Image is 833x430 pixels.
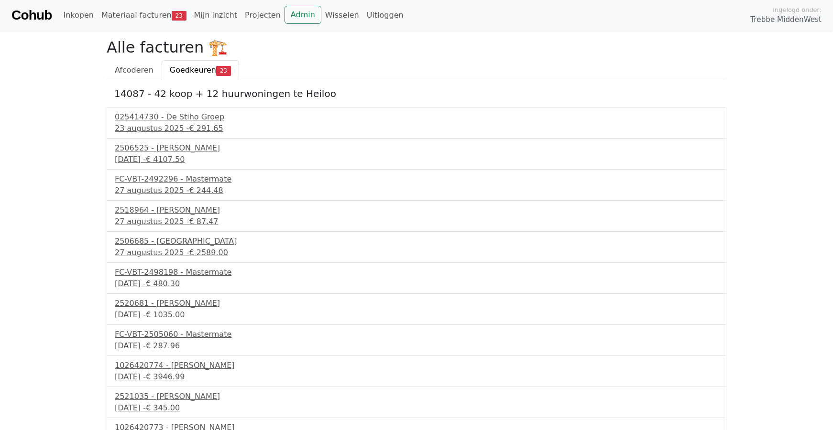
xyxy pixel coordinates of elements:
[115,123,718,134] div: 23 augustus 2025 -
[107,38,726,56] h2: Alle facturen 🏗️
[115,267,718,278] div: FC-VBT-2498198 - Mastermate
[107,60,162,80] a: Afcoderen
[115,309,718,321] div: [DATE] -
[115,340,718,352] div: [DATE] -
[115,298,718,321] a: 2520681 - [PERSON_NAME][DATE] -€ 1035.00
[115,298,718,309] div: 2520681 - [PERSON_NAME]
[773,5,822,14] span: Ingelogd onder:
[98,6,190,25] a: Materiaal facturen23
[146,310,185,319] span: € 1035.00
[115,360,718,383] a: 1026420774 - [PERSON_NAME][DATE] -€ 3946.99
[146,155,185,164] span: € 4107.50
[115,360,718,371] div: 1026420774 - [PERSON_NAME]
[115,173,718,185] div: FC-VBT-2492296 - Mastermate
[172,11,186,21] span: 23
[115,154,718,165] div: [DATE] -
[363,6,407,25] a: Uitloggen
[115,402,718,414] div: [DATE] -
[115,247,718,258] div: 27 augustus 2025 -
[115,329,718,340] div: FC-VBT-2505060 - Mastermate
[115,278,718,290] div: [DATE] -
[115,391,718,402] div: 2521035 - [PERSON_NAME]
[216,66,231,75] span: 23
[189,124,223,133] span: € 291.65
[189,186,223,195] span: € 244.48
[114,88,719,99] h5: 14087 - 42 koop + 12 huurwoningen te Heiloo
[11,4,52,27] a: Cohub
[115,267,718,290] a: FC-VBT-2498198 - Mastermate[DATE] -€ 480.30
[115,111,718,134] a: 025414730 - De Stiho Groep23 augustus 2025 -€ 291.65
[146,341,180,350] span: € 287.96
[146,403,180,412] span: € 345.00
[59,6,97,25] a: Inkopen
[146,279,180,288] span: € 480.30
[321,6,363,25] a: Wisselen
[750,14,822,25] span: Trebbe MiddenWest
[115,142,718,165] a: 2506525 - [PERSON_NAME][DATE] -€ 4107.50
[162,60,239,80] a: Goedkeuren23
[285,6,321,24] a: Admin
[115,204,718,227] a: 2518964 - [PERSON_NAME]27 augustus 2025 -€ 87.47
[115,65,153,75] span: Afcoderen
[170,65,216,75] span: Goedkeuren
[115,236,718,247] div: 2506685 - [GEOGRAPHIC_DATA]
[115,111,718,123] div: 025414730 - De Stiho Groep
[146,372,185,381] span: € 3946.99
[115,391,718,414] a: 2521035 - [PERSON_NAME][DATE] -€ 345.00
[241,6,285,25] a: Projecten
[115,216,718,227] div: 27 augustus 2025 -
[115,236,718,258] a: 2506685 - [GEOGRAPHIC_DATA]27 augustus 2025 -€ 2589.00
[115,329,718,352] a: FC-VBT-2505060 - Mastermate[DATE] -€ 287.96
[115,185,718,196] div: 27 augustus 2025 -
[115,204,718,216] div: 2518964 - [PERSON_NAME]
[189,217,218,226] span: € 87.47
[190,6,241,25] a: Mijn inzicht
[115,173,718,196] a: FC-VBT-2492296 - Mastermate27 augustus 2025 -€ 244.48
[189,248,228,257] span: € 2589.00
[115,142,718,154] div: 2506525 - [PERSON_NAME]
[115,371,718,383] div: [DATE] -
